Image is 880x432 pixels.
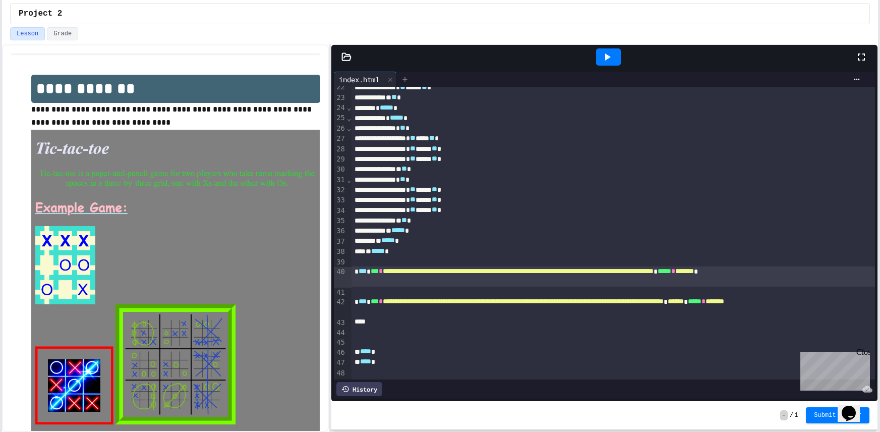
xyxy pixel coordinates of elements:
div: 34 [334,206,346,216]
button: Grade [47,27,78,40]
div: 35 [334,216,346,226]
div: 30 [334,165,346,175]
div: 23 [334,93,346,103]
div: 24 [334,103,346,113]
span: / [790,411,793,419]
div: 32 [334,185,346,195]
div: 38 [334,247,346,257]
div: 27 [334,134,346,144]
button: Lesson [10,27,45,40]
span: Fold line [346,176,351,184]
div: 39 [334,257,346,267]
div: 37 [334,237,346,247]
span: Fold line [346,124,351,132]
div: 26 [334,124,346,134]
div: 42 [334,297,346,318]
button: Submit Answer [806,407,869,423]
div: 43 [334,318,346,328]
div: 25 [334,113,346,123]
div: 45 [334,338,346,348]
div: 36 [334,226,346,236]
span: - [780,410,788,420]
span: Submit Answer [814,411,861,419]
div: 29 [334,154,346,165]
div: 22 [334,82,346,92]
div: 28 [334,144,346,154]
span: Fold line [346,114,351,122]
div: 33 [334,195,346,205]
div: Chat with us now!Close [4,4,70,64]
span: 1 [794,411,798,419]
div: History [336,382,382,396]
div: index.html [334,74,384,85]
div: 46 [334,348,346,358]
div: 44 [334,328,346,338]
div: 31 [334,175,346,185]
div: index.html [334,72,397,87]
iframe: chat widget [838,392,870,422]
iframe: chat widget [796,348,870,391]
div: 47 [334,358,346,368]
span: Fold line [346,103,351,112]
div: 40 [334,267,346,288]
div: 41 [334,288,346,298]
span: Project 2 [19,8,62,20]
div: 48 [334,368,346,379]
